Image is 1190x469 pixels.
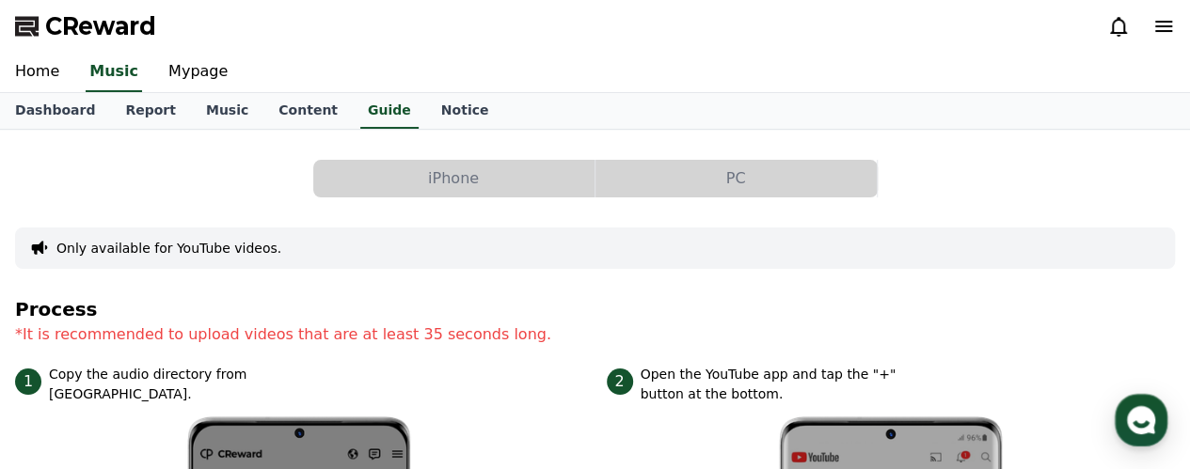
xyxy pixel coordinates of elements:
span: Home [48,341,81,356]
a: Music [86,53,142,92]
a: Report [110,93,191,129]
button: iPhone [313,160,595,197]
a: CReward [15,11,156,41]
p: Copy the audio directory from [GEOGRAPHIC_DATA]. [49,365,331,404]
h4: Process [15,299,1175,320]
p: *It is recommended to upload videos that are at least 35 seconds long. [15,323,1175,346]
a: Messages [124,313,243,360]
a: iPhone [313,160,595,197]
a: Settings [243,313,361,360]
a: Guide [360,93,419,129]
p: Open the YouTube app and tap the "+" button at the bottom. [641,365,923,404]
button: PC [595,160,877,197]
a: Notice [426,93,504,129]
a: PC [595,160,878,197]
span: 1 [15,368,41,395]
span: CReward [45,11,156,41]
button: Only available for YouTube videos. [56,239,281,258]
span: Settings [278,341,325,356]
a: Home [6,313,124,360]
a: Music [191,93,263,129]
span: Messages [156,342,212,357]
span: 2 [607,368,633,395]
a: Mypage [153,53,243,92]
a: Content [263,93,353,129]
